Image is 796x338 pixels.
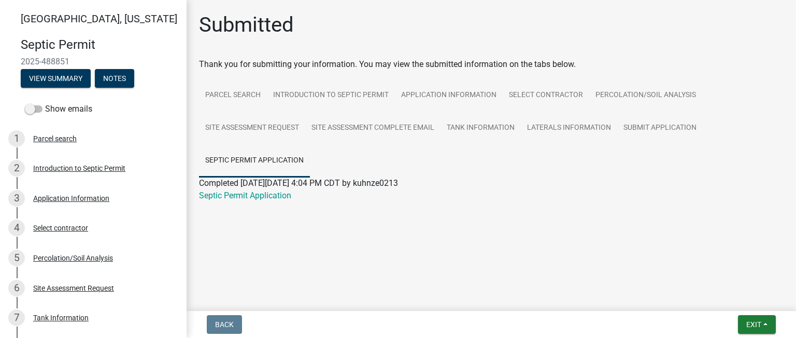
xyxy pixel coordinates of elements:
[8,160,25,177] div: 2
[267,79,395,112] a: Introduction to Septic Permit
[617,112,703,145] a: Submit Application
[503,79,589,112] a: Select contractor
[215,320,234,329] span: Back
[33,165,125,172] div: Introduction to Septic Permit
[21,75,91,83] wm-modal-confirm: Summary
[199,178,398,188] span: Completed [DATE][DATE] 4:04 PM CDT by kuhnze0213
[199,12,294,37] h1: Submitted
[207,315,242,334] button: Back
[33,195,109,202] div: Application Information
[199,79,267,112] a: Parcel search
[33,285,114,292] div: Site Assessment Request
[738,315,776,334] button: Exit
[521,112,617,145] a: Laterals Information
[8,309,25,326] div: 7
[33,314,89,321] div: Tank Information
[95,75,134,83] wm-modal-confirm: Notes
[25,103,92,115] label: Show emails
[33,135,77,142] div: Parcel search
[589,79,702,112] a: Percolation/Soil Analysis
[8,250,25,266] div: 5
[21,12,177,25] span: [GEOGRAPHIC_DATA], [US_STATE]
[8,130,25,147] div: 1
[395,79,503,112] a: Application Information
[305,112,440,145] a: Site Assessment Complete Email
[199,191,291,200] a: Septic Permit Application
[440,112,521,145] a: Tank Information
[33,224,88,232] div: Select contractor
[746,320,761,329] span: Exit
[8,190,25,207] div: 3
[33,254,113,262] div: Percolation/Soil Analysis
[21,69,91,88] button: View Summary
[8,220,25,236] div: 4
[199,144,310,178] a: Septic Permit Application
[95,69,134,88] button: Notes
[21,57,166,66] span: 2025-488851
[199,112,305,145] a: Site Assessment Request
[21,37,178,52] h4: Septic Permit
[199,58,784,71] div: Thank you for submitting your information. You may view the submitted information on the tabs below.
[8,280,25,296] div: 6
